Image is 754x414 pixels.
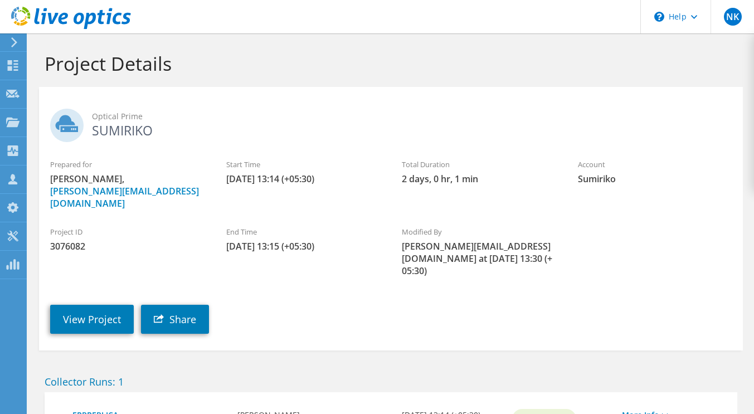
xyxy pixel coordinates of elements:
h1: Project Details [45,52,732,75]
span: Sumiriko [578,173,732,185]
a: View Project [50,305,134,334]
label: Prepared for [50,159,204,170]
label: Total Duration [402,159,556,170]
span: [PERSON_NAME], [50,173,204,210]
a: [PERSON_NAME][EMAIL_ADDRESS][DOMAIN_NAME] [50,185,199,210]
span: [DATE] 13:15 (+05:30) [226,240,380,252]
label: Project ID [50,226,204,237]
label: Account [578,159,732,170]
span: NK [724,8,742,26]
h2: SUMIRIKO [50,109,732,137]
label: Modified By [402,226,556,237]
svg: \n [654,12,664,22]
a: Share [141,305,209,334]
label: Start Time [226,159,380,170]
span: 3076082 [50,240,204,252]
span: Optical Prime [92,110,732,123]
h2: Collector Runs: 1 [45,376,737,388]
span: [PERSON_NAME][EMAIL_ADDRESS][DOMAIN_NAME] at [DATE] 13:30 (+05:30) [402,240,556,277]
span: [DATE] 13:14 (+05:30) [226,173,380,185]
label: End Time [226,226,380,237]
span: 2 days, 0 hr, 1 min [402,173,556,185]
